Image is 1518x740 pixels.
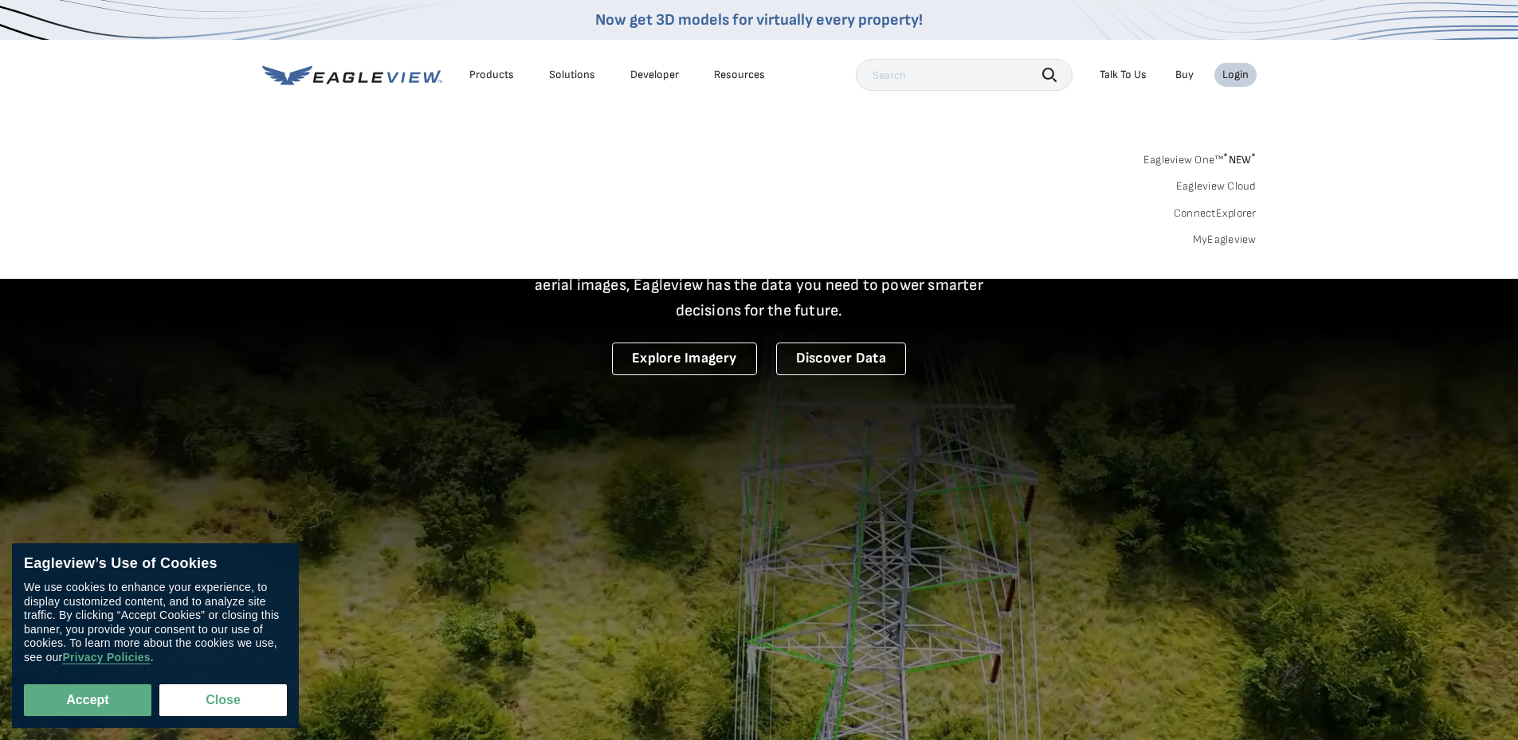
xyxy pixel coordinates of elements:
[714,68,765,82] div: Resources
[1222,68,1249,82] div: Login
[1175,68,1194,82] a: Buy
[549,68,595,82] div: Solutions
[1193,233,1257,247] a: MyEagleview
[24,581,287,664] div: We use cookies to enhance your experience, to display customized content, and to analyze site tra...
[1174,206,1257,221] a: ConnectExplorer
[62,651,150,664] a: Privacy Policies
[1176,179,1257,194] a: Eagleview Cloud
[856,59,1073,91] input: Search
[469,68,514,82] div: Products
[630,68,679,82] a: Developer
[24,555,287,573] div: Eagleview’s Use of Cookies
[1100,68,1147,82] div: Talk To Us
[612,343,757,375] a: Explore Imagery
[595,10,923,29] a: Now get 3D models for virtually every property!
[159,684,287,716] button: Close
[1223,153,1256,166] span: NEW
[776,343,906,375] a: Discover Data
[516,247,1003,323] p: A new era starts here. Built on more than 3.5 billion high-resolution aerial images, Eagleview ha...
[24,684,151,716] button: Accept
[1143,148,1257,166] a: Eagleview One™*NEW*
